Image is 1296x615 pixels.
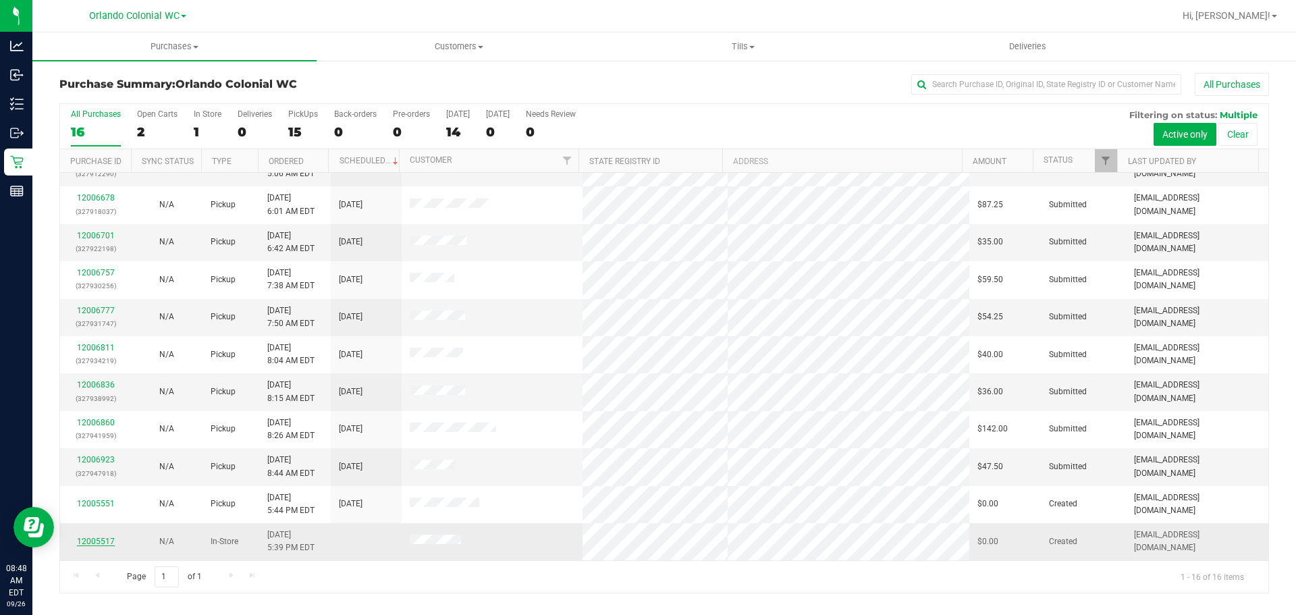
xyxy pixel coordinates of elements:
[339,198,362,211] span: [DATE]
[159,535,174,548] button: N/A
[1134,304,1260,330] span: [EMAIL_ADDRESS][DOMAIN_NAME]
[6,562,26,599] p: 08:48 AM EDT
[973,157,1006,166] a: Amount
[526,109,576,119] div: Needs Review
[1049,236,1087,248] span: Submitted
[1220,109,1258,120] span: Multiple
[155,566,179,587] input: 1
[77,193,115,203] a: 12006678
[159,236,174,248] button: N/A
[1134,454,1260,479] span: [EMAIL_ADDRESS][DOMAIN_NAME]
[194,124,221,140] div: 1
[339,236,362,248] span: [DATE]
[68,354,123,367] p: (327934219)
[211,385,236,398] span: Pickup
[77,455,115,464] a: 12006923
[486,124,510,140] div: 0
[339,311,362,323] span: [DATE]
[1134,192,1260,217] span: [EMAIL_ADDRESS][DOMAIN_NAME]
[486,109,510,119] div: [DATE]
[601,41,884,53] span: Tills
[977,311,1003,323] span: $54.25
[10,39,24,53] inline-svg: Analytics
[159,498,174,510] button: N/A
[137,109,178,119] div: Open Carts
[77,306,115,315] a: 12006777
[393,124,430,140] div: 0
[1049,385,1087,398] span: Submitted
[446,109,470,119] div: [DATE]
[267,529,315,554] span: [DATE] 5:39 PM EDT
[1049,311,1087,323] span: Submitted
[159,198,174,211] button: N/A
[269,157,304,166] a: Ordered
[526,124,576,140] div: 0
[1129,109,1217,120] span: Filtering on status:
[159,273,174,286] button: N/A
[267,379,315,404] span: [DATE] 8:15 AM EDT
[77,380,115,390] a: 12006836
[10,68,24,82] inline-svg: Inbound
[211,311,236,323] span: Pickup
[1049,423,1087,435] span: Submitted
[1044,155,1073,165] a: Status
[159,537,174,546] span: Not Applicable
[211,198,236,211] span: Pickup
[71,109,121,119] div: All Purchases
[59,78,462,90] h3: Purchase Summary:
[159,462,174,471] span: Not Applicable
[1049,460,1087,473] span: Submitted
[68,242,123,255] p: (327922198)
[77,343,115,352] a: 12006811
[267,267,315,292] span: [DATE] 7:38 AM EDT
[340,156,401,165] a: Scheduled
[159,387,174,396] span: Not Applicable
[6,599,26,609] p: 09/26
[267,417,315,442] span: [DATE] 8:26 AM EDT
[1134,379,1260,404] span: [EMAIL_ADDRESS][DOMAIN_NAME]
[211,236,236,248] span: Pickup
[267,192,315,217] span: [DATE] 6:01 AM EDT
[13,507,54,547] iframe: Resource center
[1183,10,1270,21] span: Hi, [PERSON_NAME]!
[589,157,660,166] a: State Registry ID
[601,32,885,61] a: Tills
[68,279,123,292] p: (327930256)
[267,491,315,517] span: [DATE] 5:44 PM EDT
[1049,535,1077,548] span: Created
[1049,348,1087,361] span: Submitted
[159,237,174,246] span: Not Applicable
[211,273,236,286] span: Pickup
[1134,529,1260,554] span: [EMAIL_ADDRESS][DOMAIN_NAME]
[159,385,174,398] button: N/A
[339,460,362,473] span: [DATE]
[339,385,362,398] span: [DATE]
[1049,273,1087,286] span: Submitted
[159,350,174,359] span: Not Applicable
[991,41,1064,53] span: Deliveries
[159,423,174,435] button: N/A
[1134,417,1260,442] span: [EMAIL_ADDRESS][DOMAIN_NAME]
[238,109,272,119] div: Deliveries
[68,205,123,218] p: (327918037)
[77,537,115,546] a: 12005517
[1134,491,1260,517] span: [EMAIL_ADDRESS][DOMAIN_NAME]
[159,460,174,473] button: N/A
[68,317,123,330] p: (327931747)
[1134,230,1260,255] span: [EMAIL_ADDRESS][DOMAIN_NAME]
[977,198,1003,211] span: $87.25
[10,97,24,111] inline-svg: Inventory
[115,566,213,587] span: Page of 1
[977,273,1003,286] span: $59.50
[1128,157,1196,166] a: Last Updated By
[159,499,174,508] span: Not Applicable
[1049,498,1077,510] span: Created
[142,157,194,166] a: Sync Status
[211,460,236,473] span: Pickup
[211,535,238,548] span: In-Store
[212,157,232,166] a: Type
[159,424,174,433] span: Not Applicable
[288,124,318,140] div: 15
[71,124,121,140] div: 16
[1134,267,1260,292] span: [EMAIL_ADDRESS][DOMAIN_NAME]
